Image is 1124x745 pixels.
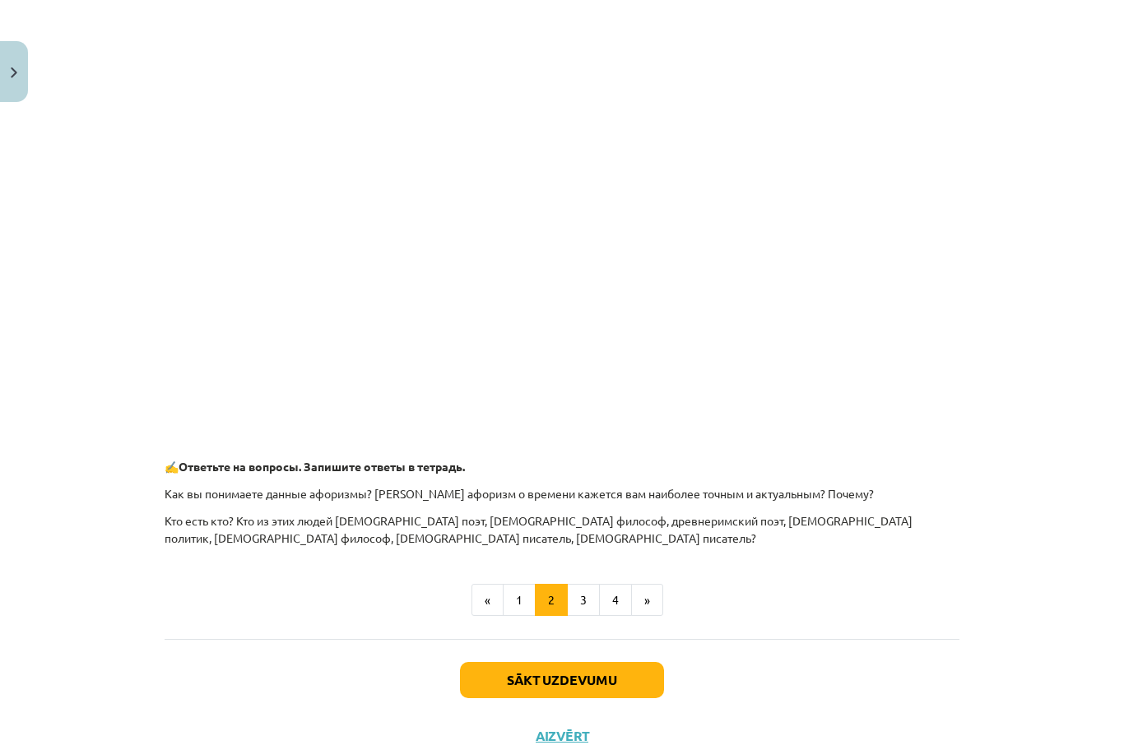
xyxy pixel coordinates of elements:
[531,728,593,744] button: Aizvērt
[471,584,504,617] button: «
[631,584,663,617] button: »
[165,584,959,617] nav: Page navigation example
[567,584,600,617] button: 3
[179,459,465,474] strong: Ответьте на вопросы. Запишите ответы в тетрадь.
[165,441,959,475] p: ✍️
[599,584,632,617] button: 4
[460,662,664,698] button: Sākt uzdevumu
[503,584,536,617] button: 1
[11,67,17,78] img: icon-close-lesson-0947bae3869378f0d4975bcd49f059093ad1ed9edebbc8119c70593378902aed.svg
[535,584,568,617] button: 2
[165,512,959,547] p: Кто есть кто? Кто из этих людей [DEMOGRAPHIC_DATA] поэт, [DEMOGRAPHIC_DATA] философ, древнеримски...
[165,485,959,502] p: Как вы понимаете данные афоризмы? [PERSON_NAME] афоризм о времени кажется вам наиболее точным и а...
